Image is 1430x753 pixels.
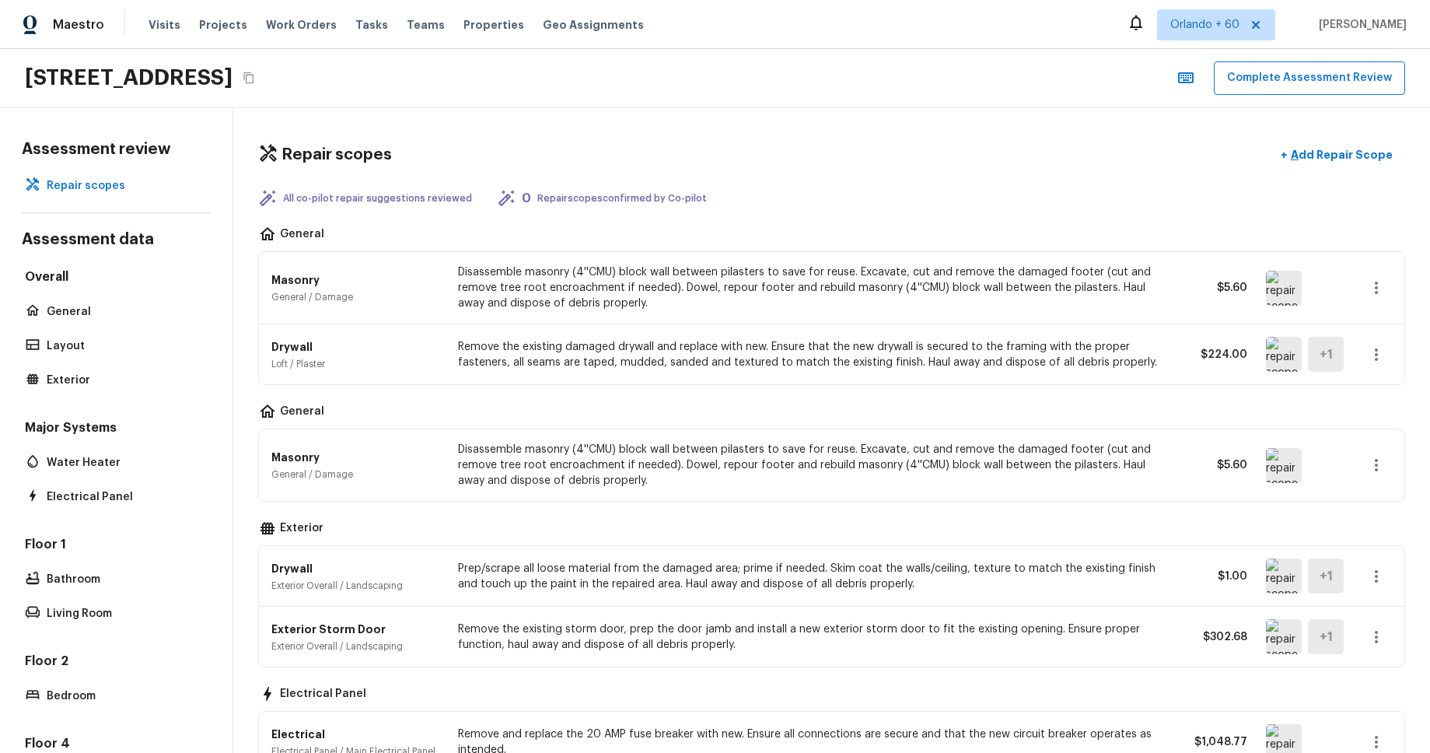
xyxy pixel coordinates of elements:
span: [PERSON_NAME] [1313,17,1407,33]
h4: Assessment data [22,229,211,253]
h5: Overall [22,268,211,289]
p: Exterior [47,373,201,388]
span: Teams [407,17,445,33]
p: Living Room [47,606,201,622]
span: Tasks [355,19,388,30]
p: Electrical Panel [47,489,201,505]
button: +Add Repair Scope [1268,139,1405,171]
p: Repair scopes confirmed by Co-pilot [537,192,707,205]
p: General / Damage [271,468,353,481]
span: Geo Assignments [543,17,644,33]
p: Disassemble masonry (4''CMU) block wall between pilasters to save for reuse. Excavate, cut and re... [458,264,1159,311]
img: repair scope asset [1266,448,1302,483]
p: Bedroom [47,688,201,704]
h5: + 1 [1320,568,1333,585]
p: $5.60 [1177,457,1247,473]
p: Electrical Panel [280,686,366,705]
button: Complete Assessment Review [1214,61,1405,95]
p: Bathroom [47,572,201,587]
span: Properties [463,17,524,33]
p: Exterior [280,520,323,539]
p: Loft / Plaster [271,358,325,370]
p: General [280,404,324,422]
p: $1.00 [1177,569,1247,584]
p: $5.60 [1177,280,1247,296]
h5: Floor 1 [22,536,211,556]
p: All co-pilot repair suggestions reviewed [283,192,472,205]
p: Drywall [271,339,325,355]
p: Water Heater [47,455,201,471]
p: Disassemble masonry (4''CMU) block wall between pilasters to save for reuse. Excavate, cut and re... [458,442,1159,489]
p: Exterior Storm Door [271,622,403,637]
img: repair scope asset [1266,559,1302,594]
p: Repair scopes [47,178,201,194]
p: Remove the existing storm door, prep the door jamb and install a new exterior storm door to fit t... [458,622,1159,653]
h4: Repair scopes [281,145,392,165]
p: Exterior Overall / Landscaping [271,640,403,653]
p: Layout [47,338,201,354]
h5: + 1 [1320,629,1333,646]
button: Copy Address [239,68,259,88]
span: Maestro [53,17,104,33]
p: $1,048.77 [1177,734,1247,750]
p: General [47,304,201,320]
p: $302.68 [1177,629,1247,645]
h2: [STREET_ADDRESS] [25,64,233,92]
h5: Floor 2 [22,653,211,673]
p: Add Repair Scope [1288,147,1393,163]
p: Prep/scrape all loose material from the damaged area; prime if needed. Skim coat the walls/ceilin... [458,561,1159,592]
h5: + 1 [1320,346,1333,363]
p: General [280,226,324,245]
span: Projects [199,17,247,33]
p: $224.00 [1177,347,1247,362]
h4: Assessment review [22,139,211,159]
p: Masonry [271,272,353,288]
h5: Major Systems [22,419,211,440]
p: Remove the existing damaged drywall and replace with new. Ensure that the new drywall is secured ... [458,339,1159,370]
p: Exterior Overall / Landscaping [271,580,403,592]
p: General / Damage [271,291,353,303]
span: Work Orders [266,17,337,33]
p: Drywall [271,561,403,576]
span: Orlando + 60 [1170,17,1239,33]
p: Electrical [271,727,435,742]
h5: 0 [522,190,531,207]
img: repair scope asset [1266,337,1302,372]
img: repair scope asset [1266,271,1302,306]
p: Masonry [271,450,353,465]
img: repair scope asset [1266,619,1302,654]
span: Visits [149,17,180,33]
